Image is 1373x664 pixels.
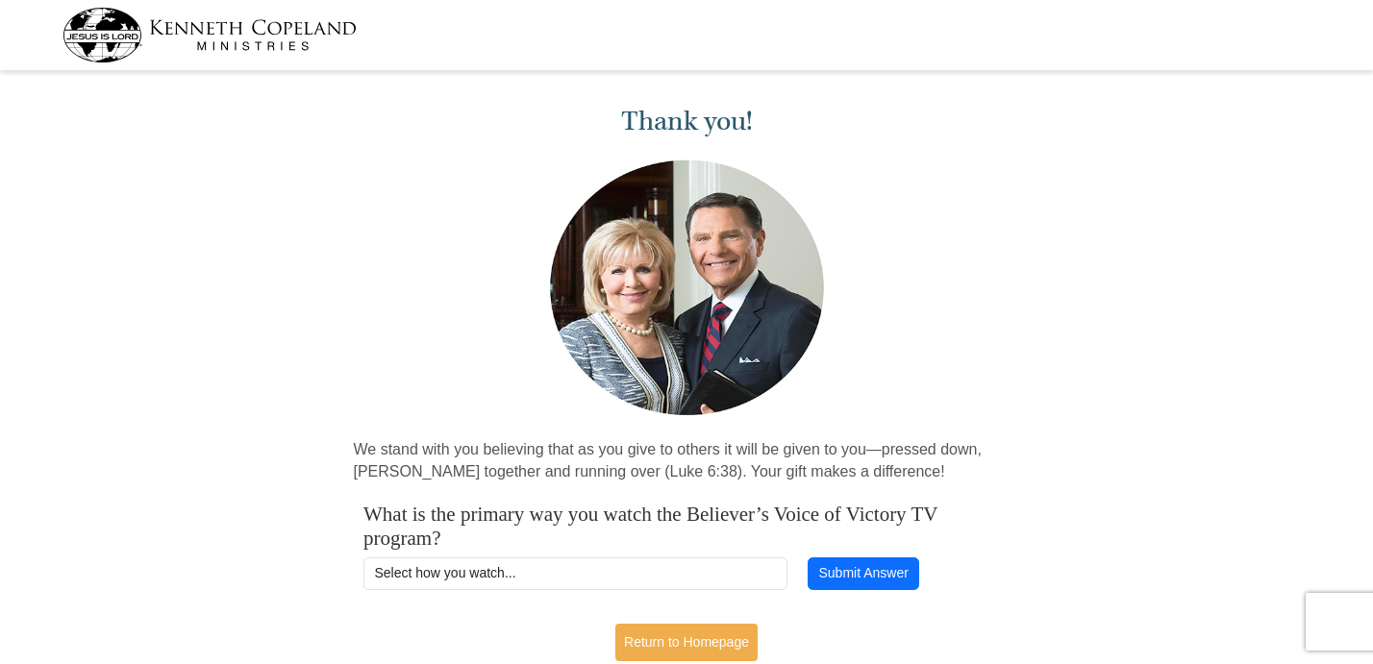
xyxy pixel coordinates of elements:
[363,503,1010,551] h4: What is the primary way you watch the Believer’s Voice of Victory TV program?
[615,624,758,661] a: Return to Homepage
[354,439,1020,483] p: We stand with you believing that as you give to others it will be given to you—pressed down, [PER...
[808,557,919,590] button: Submit Answer
[545,156,829,420] img: Kenneth and Gloria
[354,106,1020,137] h1: Thank you!
[62,8,357,62] img: kcm-header-logo.svg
